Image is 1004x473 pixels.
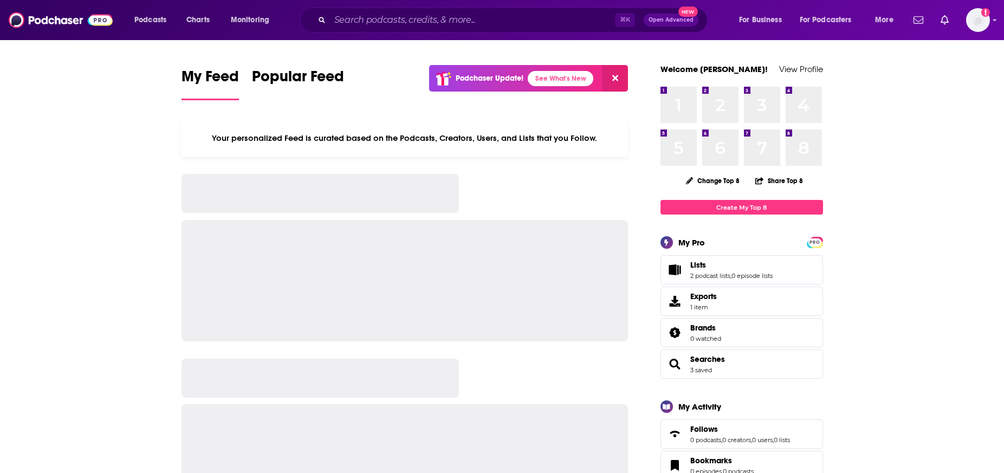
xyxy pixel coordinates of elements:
span: Podcasts [134,12,166,28]
a: See What's New [528,71,593,86]
div: My Activity [678,401,721,412]
a: Brands [690,323,721,333]
span: Brands [660,318,823,347]
a: View Profile [779,64,823,74]
a: 0 watched [690,335,721,342]
span: Brands [690,323,716,333]
span: More [875,12,893,28]
svg: Add a profile image [981,8,990,17]
a: Charts [179,11,216,29]
div: My Pro [678,237,705,248]
span: Follows [660,419,823,449]
a: Show notifications dropdown [909,11,928,29]
img: Podchaser - Follow, Share and Rate Podcasts [9,10,113,30]
span: Monitoring [231,12,269,28]
span: , [730,272,731,280]
span: Open Advanced [649,17,694,23]
button: Open AdvancedNew [644,14,698,27]
a: Searches [664,357,686,372]
p: Podchaser Update! [456,74,523,83]
span: Exports [664,294,686,309]
span: Exports [690,291,717,301]
a: Lists [690,260,773,270]
span: Bookmarks [690,456,732,465]
span: Searches [660,349,823,379]
a: Popular Feed [252,67,344,100]
div: Your personalized Feed is curated based on the Podcasts, Creators, Users, and Lists that you Follow. [182,120,629,157]
a: Follows [690,424,790,434]
span: Logged in as Marketing09 [966,8,990,32]
img: User Profile [966,8,990,32]
button: Change Top 8 [679,174,747,187]
a: 0 episode lists [731,272,773,280]
a: 0 podcasts [690,436,721,444]
span: For Business [739,12,782,28]
span: , [721,436,722,444]
a: Bookmarks [664,458,686,473]
button: open menu [793,11,867,29]
a: Searches [690,354,725,364]
a: Create My Top 8 [660,200,823,215]
a: Follows [664,426,686,442]
a: My Feed [182,67,239,100]
span: For Podcasters [800,12,852,28]
a: 3 saved [690,366,712,374]
span: Lists [690,260,706,270]
a: 0 lists [774,436,790,444]
span: ⌘ K [615,13,635,27]
span: Follows [690,424,718,434]
span: New [678,7,698,17]
span: PRO [808,238,821,247]
button: open menu [731,11,795,29]
span: Lists [660,255,823,284]
span: Popular Feed [252,67,344,92]
span: My Feed [182,67,239,92]
button: open menu [223,11,283,29]
a: Lists [664,262,686,277]
a: Bookmarks [690,456,754,465]
a: Welcome [PERSON_NAME]! [660,64,768,74]
span: Charts [186,12,210,28]
a: Brands [664,325,686,340]
a: PRO [808,238,821,246]
a: 0 creators [722,436,751,444]
input: Search podcasts, credits, & more... [330,11,615,29]
span: 1 item [690,303,717,311]
span: , [751,436,752,444]
a: Exports [660,287,823,316]
a: Show notifications dropdown [936,11,953,29]
button: open menu [867,11,907,29]
div: Search podcasts, credits, & more... [310,8,718,33]
button: open menu [127,11,180,29]
button: Show profile menu [966,8,990,32]
span: , [773,436,774,444]
a: 0 users [752,436,773,444]
button: Share Top 8 [755,170,804,191]
a: 2 podcast lists [690,272,730,280]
